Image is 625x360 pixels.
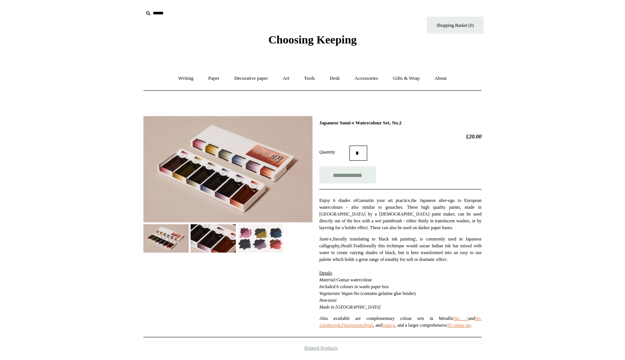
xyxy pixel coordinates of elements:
[323,323,340,328] a: Iridescent
[447,323,471,328] a: 35 colour set
[386,68,426,88] a: Gifts & Wrap
[228,68,275,88] a: Decorative paper
[319,236,482,310] p: literally translating to 'black ink painting', is commonly used in Japanese calligraphy, Traditio...
[357,198,370,203] em: Gansai
[319,133,482,140] h2: £20.00
[364,323,373,328] a: Pearl
[191,224,236,253] img: Japanese Sumi-e Watercolour Set, No.2
[276,68,296,88] a: Art
[319,291,354,296] em: Vegetarian/ Vegan:
[319,298,381,310] em: Non-toxic Made in [GEOGRAPHIC_DATA]
[202,68,226,88] a: Paper
[319,277,337,282] em: Material:
[340,243,353,248] em: Shodō.
[172,68,200,88] a: Writing
[319,198,357,203] span: Enjoy 6 shades of
[319,120,482,126] h1: Japanese Sumi-e Watercolour Set, No.2
[319,198,482,230] span: the Japanese alter-ego to European watercolours - also similar to gouaches. These high quality pa...
[319,270,332,276] span: Details
[342,323,363,328] a: Fluorescent
[319,315,482,329] p: Also available are complementary colour sets in Metallic and , , , , and , and a larger comprehen...
[323,68,347,88] a: Desk
[428,68,454,88] a: About
[319,149,349,155] label: Quantity
[238,224,283,253] img: Japanese Sumi-e Watercolour Set, No.2
[268,33,357,46] span: Choosing Keeping
[382,323,395,328] a: Sumi-e
[319,236,333,242] em: Sumi-e,
[297,68,322,88] a: Tools
[268,39,357,45] a: Choosing Keeping
[348,68,385,88] a: Accessories
[319,243,482,262] span: an Indian ink bar mixed with water to create varying shades of black, but is here transformed int...
[319,284,337,289] em: Included:
[143,116,312,222] img: Japanese Sumi-e Watercolour Set, No.2
[427,17,483,34] a: Shopping Basket (0)
[370,198,410,203] span: in your art practice
[143,224,189,253] img: Japanese Sumi-e Watercolour Set, No.2
[124,345,501,351] h4: Related Products
[410,198,411,203] em: ,
[454,316,468,321] a: No. 1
